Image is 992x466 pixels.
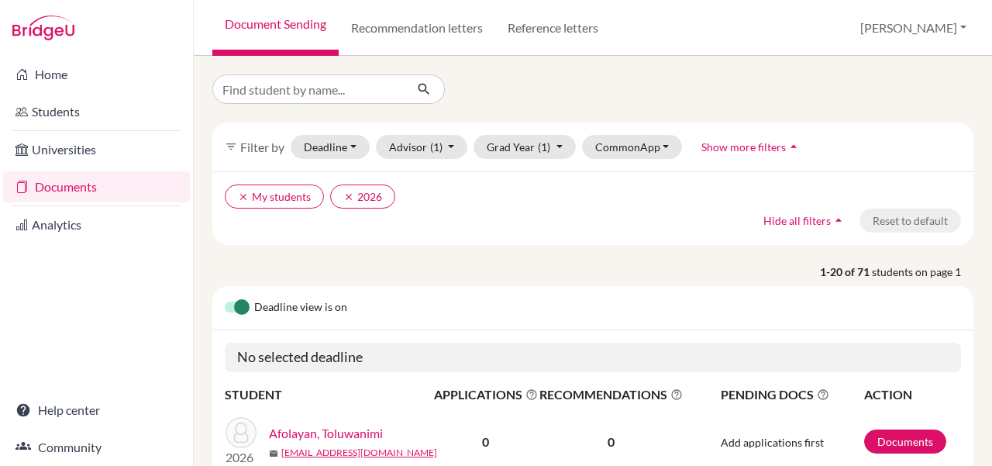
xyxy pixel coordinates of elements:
span: PENDING DOCS [721,385,863,404]
span: mail [269,449,278,458]
button: Hide all filtersarrow_drop_up [750,209,859,233]
span: Hide all filters [763,214,831,227]
a: Community [3,432,190,463]
a: Analytics [3,209,190,240]
i: clear [238,192,249,202]
b: 0 [482,434,489,449]
span: RECOMMENDATIONS [539,385,683,404]
a: Students [3,96,190,127]
a: Help center [3,395,190,426]
a: Home [3,59,190,90]
p: 0 [539,433,683,451]
span: students on page 1 [872,264,973,280]
i: clear [343,192,354,202]
button: [PERSON_NAME] [853,13,973,43]
span: Deadline view is on [254,299,347,317]
i: filter_list [225,140,237,153]
button: Reset to default [859,209,961,233]
button: Show more filtersarrow_drop_up [688,135,815,159]
img: Bridge-U [12,16,74,40]
th: STUDENT [225,385,433,405]
th: ACTION [863,385,961,405]
a: Universities [3,134,190,165]
button: Grad Year(1) [474,135,576,159]
input: Find student by name... [212,74,405,104]
button: clearMy students [225,185,324,209]
h5: No selected deadline [225,343,961,372]
button: clear2026 [330,185,395,209]
a: Documents [864,430,946,454]
span: Show more filters [701,140,786,154]
span: (1) [430,140,443,154]
span: APPLICATIONS [434,385,538,404]
a: Afolayan, Toluwanimi [269,424,383,443]
span: Add applications first [721,436,824,449]
button: Deadline [291,135,370,159]
i: arrow_drop_up [831,212,846,228]
img: Afolayan, Toluwanimi [226,417,257,448]
i: arrow_drop_up [786,139,801,154]
a: Documents [3,171,190,202]
span: (1) [538,140,550,154]
a: [EMAIL_ADDRESS][DOMAIN_NAME] [281,446,437,460]
button: Advisor(1) [376,135,468,159]
strong: 1-20 of 71 [820,264,872,280]
span: Filter by [240,140,284,154]
button: CommonApp [582,135,683,159]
